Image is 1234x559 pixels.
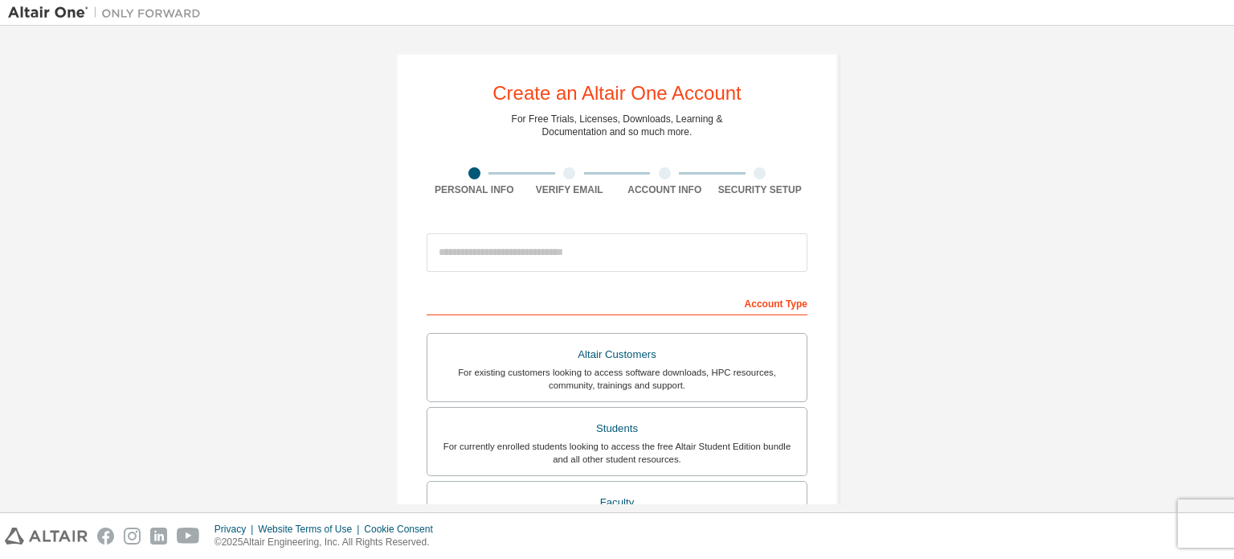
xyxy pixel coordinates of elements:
img: instagram.svg [124,528,141,545]
div: Cookie Consent [364,523,442,536]
div: Students [437,417,797,440]
img: linkedin.svg [150,528,167,545]
div: For existing customers looking to access software downloads, HPC resources, community, trainings ... [437,366,797,392]
div: Account Type [427,290,807,315]
p: © 2025 Altair Engineering, Inc. All Rights Reserved. [215,536,443,549]
div: Create an Altair One Account [492,84,742,103]
div: Faculty [437,491,797,514]
div: Account Info [617,183,713,196]
img: altair_logo.svg [5,528,88,545]
img: youtube.svg [177,528,200,545]
div: Verify Email [522,183,618,196]
div: Altair Customers [437,343,797,366]
div: Personal Info [427,183,522,196]
img: facebook.svg [97,528,114,545]
div: Security Setup [713,183,808,196]
img: Altair One [8,5,209,21]
div: Privacy [215,523,258,536]
div: For Free Trials, Licenses, Downloads, Learning & Documentation and so much more. [512,113,723,138]
div: Website Terms of Use [258,523,364,536]
div: For currently enrolled students looking to access the free Altair Student Edition bundle and all ... [437,440,797,466]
